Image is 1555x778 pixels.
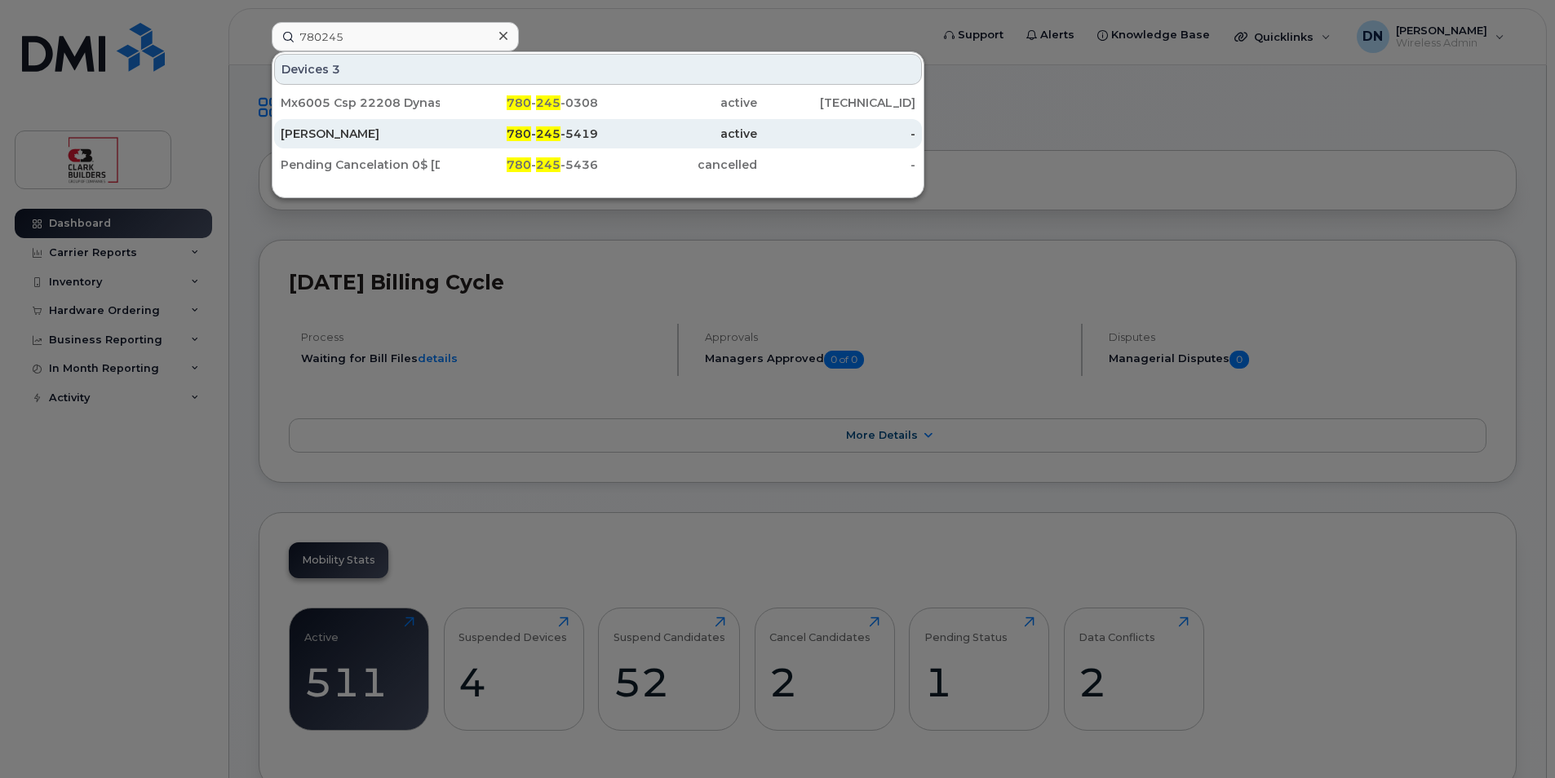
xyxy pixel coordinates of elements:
[536,95,560,110] span: 245
[274,150,922,179] a: Pending Cancelation 0$ [DATE]780-245-5436cancelled-
[332,61,340,77] span: 3
[274,54,922,85] div: Devices
[281,126,440,142] div: [PERSON_NAME]
[1484,707,1543,766] iframe: Messenger Launcher
[440,95,599,111] div: - -0308
[440,126,599,142] div: - -5419
[536,126,560,141] span: 245
[598,157,757,173] div: cancelled
[274,88,922,117] a: Mx6005 Csp 22208 Dynasty Power 3rd Floor MIA(Static Ip Do Not Suspen780-245-0308active[TECHNICAL_ID]
[440,157,599,173] div: - -5436
[757,157,916,173] div: -
[598,95,757,111] div: active
[507,95,531,110] span: 780
[281,157,440,173] div: Pending Cancelation 0$ [DATE]
[598,126,757,142] div: active
[507,126,531,141] span: 780
[281,95,440,111] div: Mx6005 Csp 22208 Dynasty Power 3rd Floor MIA(Static Ip Do Not Suspen
[757,126,916,142] div: -
[757,95,916,111] div: [TECHNICAL_ID]
[507,157,531,172] span: 780
[274,119,922,148] a: [PERSON_NAME]780-245-5419active-
[536,157,560,172] span: 245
